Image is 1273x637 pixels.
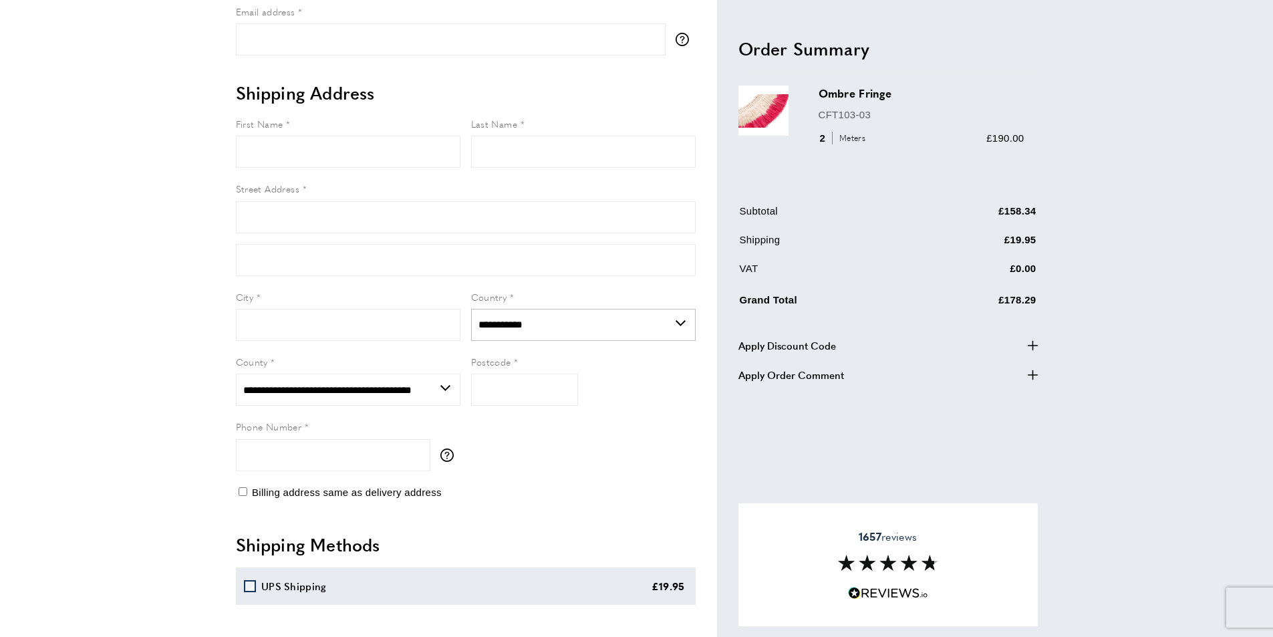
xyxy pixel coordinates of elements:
span: Country [471,290,507,303]
td: VAT [740,260,919,286]
span: £190.00 [986,132,1024,143]
span: County [236,355,268,368]
td: £19.95 [920,231,1036,257]
h3: Ombre Fringe [819,86,1024,101]
span: Billing address same as delivery address [252,487,442,498]
td: £178.29 [920,289,1036,317]
p: CFT103-03 [819,106,1024,122]
h2: Order Summary [738,36,1038,60]
div: 2 [819,130,870,146]
td: £158.34 [920,203,1036,229]
div: UPS Shipping [261,578,327,594]
td: Shipping [740,231,919,257]
span: Apply Order Comment [738,366,844,382]
td: Grand Total [740,289,919,317]
span: reviews [859,530,917,543]
div: £19.95 [652,578,685,594]
span: Apply Discount Code [738,337,836,353]
span: Email address [236,5,295,18]
img: Ombre Fringe [738,86,789,136]
span: Street Address [236,182,300,195]
button: More information [676,33,696,46]
input: Billing address same as delivery address [239,487,247,496]
h2: Shipping Methods [236,533,696,557]
img: Reviews section [838,555,938,571]
span: Last Name [471,117,518,130]
h2: Shipping Address [236,81,696,105]
strong: 1657 [859,529,881,544]
span: Postcode [471,355,511,368]
td: £0.00 [920,260,1036,286]
span: First Name [236,117,283,130]
span: City [236,290,254,303]
img: Reviews.io 5 stars [848,587,928,600]
span: Meters [832,132,869,144]
span: Phone Number [236,420,302,433]
td: Subtotal [740,203,919,229]
button: More information [440,449,460,462]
